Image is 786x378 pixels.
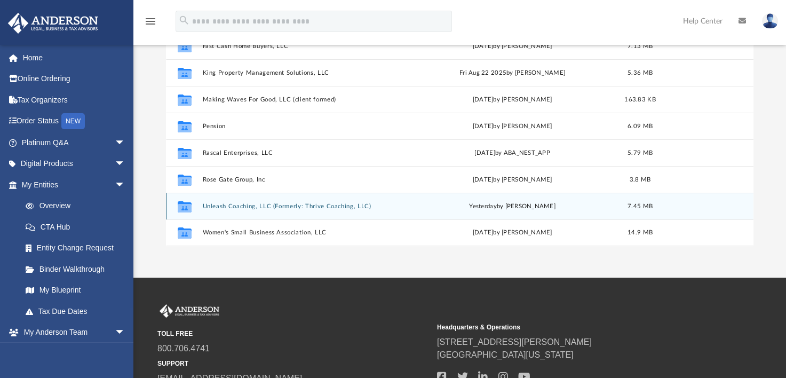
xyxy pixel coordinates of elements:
div: [DATE] by [PERSON_NAME] [411,175,614,185]
span: arrow_drop_down [115,322,136,344]
a: My Blueprint [15,280,136,301]
img: User Pic [762,13,778,29]
a: Entity Change Request [15,238,141,259]
div: Fri Aug 22 2025 by [PERSON_NAME] [411,68,614,78]
div: [DATE] by [PERSON_NAME] [411,95,614,105]
span: 5.79 MB [628,150,653,156]
a: menu [144,20,157,28]
button: Women's Small Business Association, LLC [203,230,406,237]
div: [DATE] by [PERSON_NAME] [411,229,614,238]
span: arrow_drop_down [115,132,136,154]
div: [DATE] by [PERSON_NAME] [411,122,614,131]
a: Online Ordering [7,68,141,90]
button: Unleash Coaching, LLC (Formerly: Thrive Coaching, LLC) [203,203,406,210]
button: Fast Cash Home Buyers, LLC [203,43,406,50]
a: Tax Due Dates [15,301,141,322]
a: [GEOGRAPHIC_DATA][US_STATE] [437,350,574,359]
a: [STREET_ADDRESS][PERSON_NAME] [437,337,592,346]
small: TOLL FREE [157,329,430,338]
button: Making Waves For Good, LLC (client formed) [203,96,406,103]
a: Platinum Q&Aarrow_drop_down [7,132,141,153]
span: 6.09 MB [628,123,653,129]
button: Rose Gate Group, Inc [203,176,406,183]
span: 5.36 MB [628,70,653,76]
a: Tax Organizers [7,89,141,111]
div: [DATE] by ABA_NEST_APP [411,148,614,158]
a: Overview [15,195,141,217]
span: 163.83 KB [624,97,655,103]
button: Rascal Enterprises, LLC [203,149,406,156]
a: Binder Walkthrough [15,258,141,280]
a: 800.706.4741 [157,344,210,353]
small: Headquarters & Operations [437,322,709,332]
div: by [PERSON_NAME] [411,202,614,211]
i: search [178,14,190,26]
img: Anderson Advisors Platinum Portal [5,13,101,34]
a: My Entitiesarrow_drop_down [7,174,141,195]
span: 3.8 MB [630,177,651,183]
a: CTA Hub [15,216,141,238]
i: menu [144,15,157,28]
img: Anderson Advisors Platinum Portal [157,304,221,318]
span: 14.9 MB [628,230,653,236]
button: Pension [203,123,406,130]
span: arrow_drop_down [115,153,136,175]
small: SUPPORT [157,359,430,368]
a: Home [7,47,141,68]
span: yesterday [469,203,496,209]
span: 7.45 MB [628,203,653,209]
div: NEW [61,113,85,129]
a: My Anderson Teamarrow_drop_down [7,322,136,343]
button: King Property Management Solutions, LLC [203,69,406,76]
a: Digital Productsarrow_drop_down [7,153,141,175]
a: Order StatusNEW [7,111,141,132]
div: [DATE] by [PERSON_NAME] [411,42,614,51]
span: arrow_drop_down [115,174,136,196]
span: 7.13 MB [628,43,653,49]
div: grid [166,25,753,246]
